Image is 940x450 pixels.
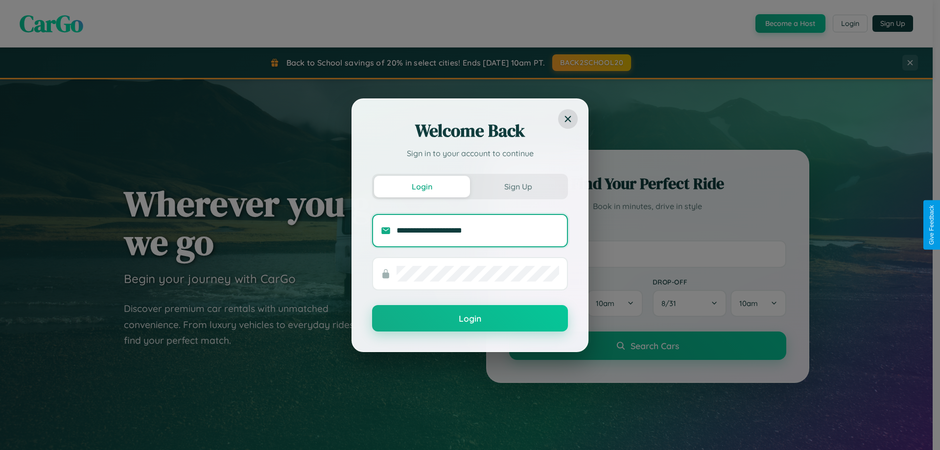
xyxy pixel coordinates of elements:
[372,147,568,159] p: Sign in to your account to continue
[374,176,470,197] button: Login
[372,305,568,332] button: Login
[372,119,568,142] h2: Welcome Back
[928,205,935,245] div: Give Feedback
[470,176,566,197] button: Sign Up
